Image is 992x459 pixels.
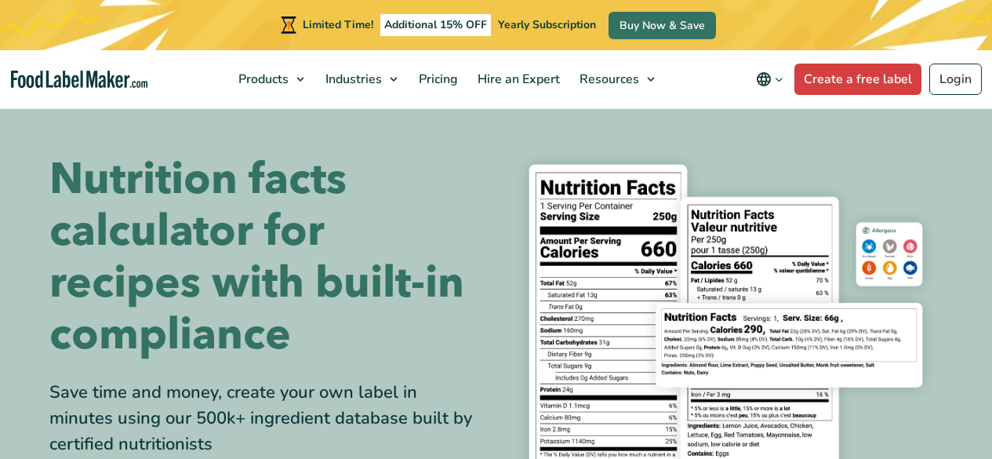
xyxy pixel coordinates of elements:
[49,380,485,457] div: Save time and money, create your own label in minutes using our 500k+ ingredient database built b...
[498,17,596,32] span: Yearly Subscription
[11,71,148,89] a: Food Label Maker homepage
[414,71,460,88] span: Pricing
[316,50,405,108] a: Industries
[794,64,921,95] a: Create a free label
[570,50,663,108] a: Resources
[609,12,716,39] a: Buy Now & Save
[468,50,566,108] a: Hire an Expert
[321,71,383,88] span: Industries
[575,71,641,88] span: Resources
[473,71,561,88] span: Hire an Expert
[929,64,982,95] a: Login
[234,71,290,88] span: Products
[49,154,485,361] h1: Nutrition facts calculator for recipes with built-in compliance
[229,50,312,108] a: Products
[409,50,464,108] a: Pricing
[745,64,794,95] button: Change language
[303,17,373,32] span: Limited Time!
[380,14,491,36] span: Additional 15% OFF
